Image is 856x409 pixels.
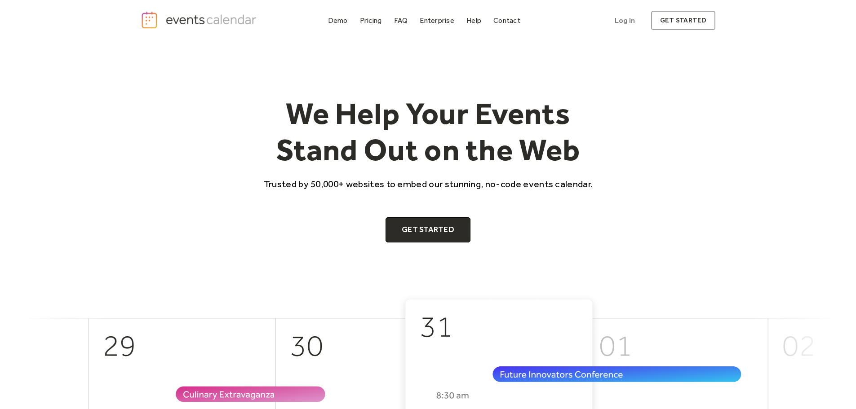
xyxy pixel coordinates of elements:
[390,14,412,26] a: FAQ
[324,14,351,26] a: Demo
[360,18,382,23] div: Pricing
[386,217,470,242] a: Get Started
[141,11,259,29] a: home
[606,11,644,30] a: Log In
[651,11,715,30] a: get started
[394,18,408,23] div: FAQ
[256,177,601,190] p: Trusted by 50,000+ websites to embed our stunning, no-code events calendar.
[463,14,485,26] a: Help
[416,14,457,26] a: Enterprise
[356,14,386,26] a: Pricing
[420,18,454,23] div: Enterprise
[490,14,524,26] a: Contact
[328,18,348,23] div: Demo
[256,95,601,168] h1: We Help Your Events Stand Out on the Web
[466,18,481,23] div: Help
[493,18,520,23] div: Contact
